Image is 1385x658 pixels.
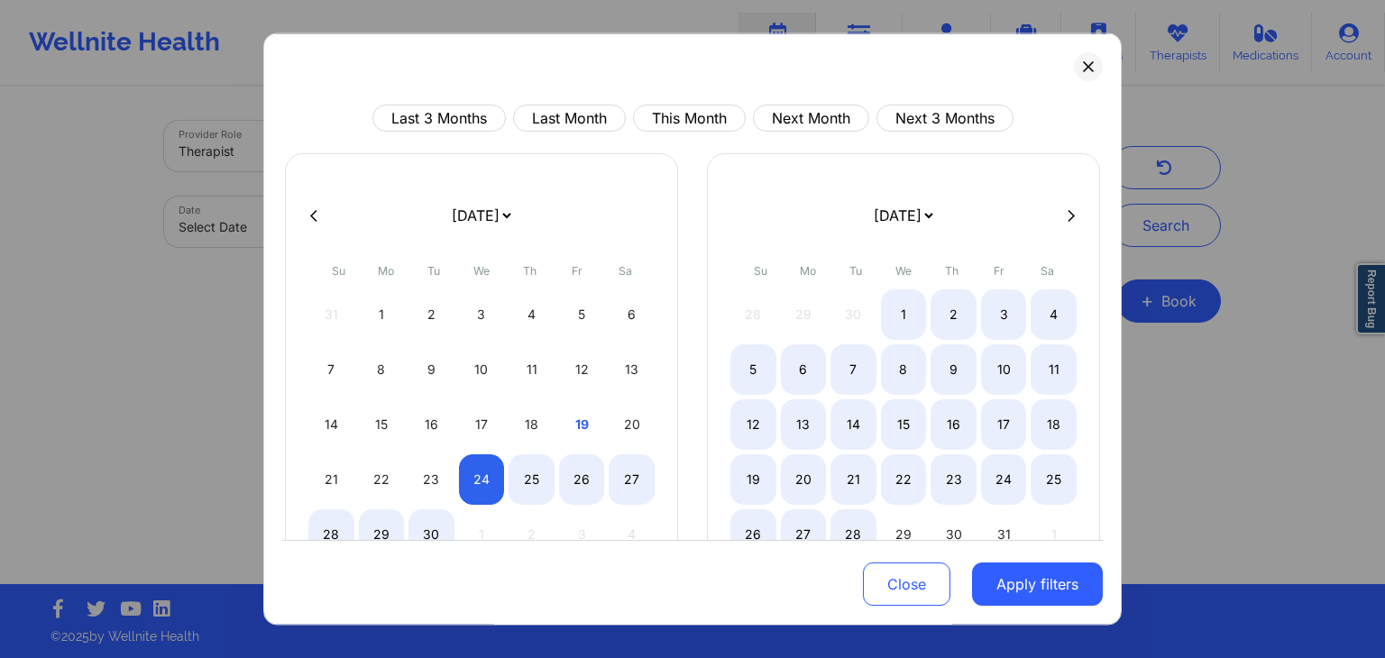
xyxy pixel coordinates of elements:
div: Sat Sep 06 2025 [609,289,655,340]
abbr: Tuesday [427,264,440,278]
div: Wed Oct 29 2025 [881,509,927,560]
div: Tue Sep 23 2025 [408,454,454,505]
div: Wed Oct 22 2025 [881,454,927,505]
div: Fri Sep 05 2025 [559,289,605,340]
button: Close [863,563,950,607]
div: Sat Sep 27 2025 [609,454,655,505]
abbr: Saturday [619,264,632,278]
div: Mon Sep 29 2025 [359,509,405,560]
div: Mon Oct 27 2025 [781,509,827,560]
abbr: Saturday [1041,264,1054,278]
div: Sun Oct 05 2025 [730,344,776,395]
button: Apply filters [972,563,1103,607]
div: Fri Sep 19 2025 [559,399,605,450]
div: Tue Sep 30 2025 [408,509,454,560]
div: Sat Sep 20 2025 [609,399,655,450]
div: Mon Sep 15 2025 [359,399,405,450]
div: Wed Sep 17 2025 [459,399,505,450]
div: Thu Oct 30 2025 [931,509,977,560]
div: Wed Sep 24 2025 [459,454,505,505]
abbr: Friday [572,264,582,278]
abbr: Wednesday [895,264,912,278]
div: Sun Sep 07 2025 [308,344,354,395]
div: Fri Oct 17 2025 [981,399,1027,450]
div: Sat Oct 25 2025 [1031,454,1077,505]
div: Sat Oct 04 2025 [1031,289,1077,340]
div: Fri Oct 10 2025 [981,344,1027,395]
div: Thu Sep 25 2025 [509,454,555,505]
abbr: Friday [994,264,1004,278]
div: Mon Sep 22 2025 [359,454,405,505]
div: Mon Sep 01 2025 [359,289,405,340]
div: Thu Sep 11 2025 [509,344,555,395]
div: Tue Oct 14 2025 [830,399,876,450]
button: This Month [633,105,746,132]
div: Sun Sep 28 2025 [308,509,354,560]
button: Last 3 Months [372,105,506,132]
abbr: Monday [378,264,394,278]
div: Wed Sep 10 2025 [459,344,505,395]
div: Sun Oct 26 2025 [730,509,776,560]
div: Tue Sep 09 2025 [408,344,454,395]
div: Tue Sep 02 2025 [408,289,454,340]
div: Mon Oct 06 2025 [781,344,827,395]
div: Thu Oct 09 2025 [931,344,977,395]
div: Thu Oct 02 2025 [931,289,977,340]
div: Sun Sep 21 2025 [308,454,354,505]
abbr: Sunday [754,264,767,278]
div: Thu Sep 04 2025 [509,289,555,340]
div: Tue Sep 16 2025 [408,399,454,450]
div: Tue Oct 28 2025 [830,509,876,560]
div: Thu Oct 16 2025 [931,399,977,450]
abbr: Thursday [523,264,537,278]
div: Fri Oct 31 2025 [981,509,1027,560]
abbr: Monday [800,264,816,278]
button: Last Month [513,105,626,132]
button: Next 3 Months [876,105,1014,132]
div: Wed Oct 15 2025 [881,399,927,450]
div: Mon Oct 20 2025 [781,454,827,505]
div: Mon Sep 08 2025 [359,344,405,395]
div: Fri Sep 26 2025 [559,454,605,505]
div: Thu Sep 18 2025 [509,399,555,450]
div: Fri Oct 03 2025 [981,289,1027,340]
abbr: Wednesday [473,264,490,278]
abbr: Tuesday [849,264,862,278]
div: Mon Oct 13 2025 [781,399,827,450]
abbr: Sunday [332,264,345,278]
div: Tue Oct 21 2025 [830,454,876,505]
button: Next Month [753,105,869,132]
div: Tue Oct 07 2025 [830,344,876,395]
div: Wed Sep 03 2025 [459,289,505,340]
div: Sat Oct 11 2025 [1031,344,1077,395]
div: Fri Oct 24 2025 [981,454,1027,505]
div: Sun Sep 14 2025 [308,399,354,450]
div: Wed Oct 01 2025 [881,289,927,340]
div: Sat Sep 13 2025 [609,344,655,395]
div: Sat Oct 18 2025 [1031,399,1077,450]
div: Thu Oct 23 2025 [931,454,977,505]
div: Sun Oct 19 2025 [730,454,776,505]
div: Fri Sep 12 2025 [559,344,605,395]
abbr: Thursday [945,264,958,278]
div: Sun Oct 12 2025 [730,399,776,450]
div: Wed Oct 08 2025 [881,344,927,395]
